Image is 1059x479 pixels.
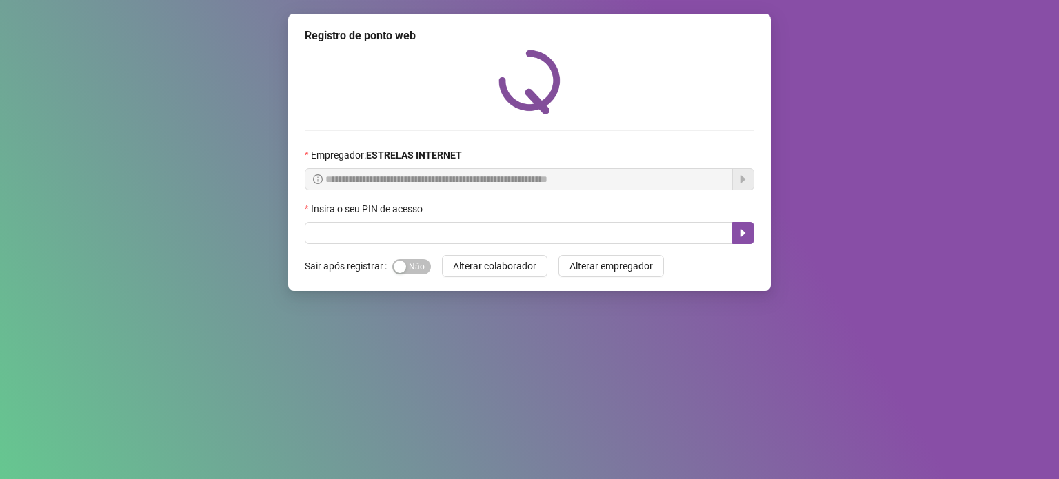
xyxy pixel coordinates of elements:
[442,255,547,277] button: Alterar colaborador
[558,255,664,277] button: Alterar empregador
[305,255,392,277] label: Sair após registrar
[569,258,653,274] span: Alterar empregador
[366,150,462,161] strong: ESTRELAS INTERNET
[453,258,536,274] span: Alterar colaborador
[738,227,749,238] span: caret-right
[498,50,561,114] img: QRPoint
[311,147,462,163] span: Empregador :
[305,28,754,44] div: Registro de ponto web
[305,201,432,216] label: Insira o seu PIN de acesso
[313,174,323,184] span: info-circle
